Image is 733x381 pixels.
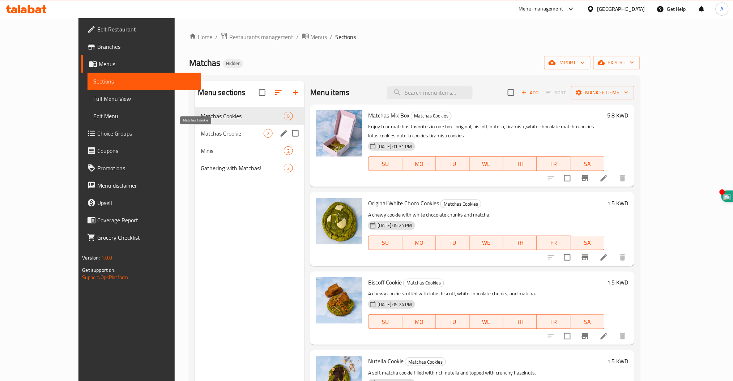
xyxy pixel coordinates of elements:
[195,142,305,159] div: Minis2
[520,89,540,97] span: Add
[99,60,195,68] span: Menus
[81,55,201,73] a: Menus
[608,198,628,208] h6: 1.5 KWD
[473,159,500,169] span: WE
[368,277,402,288] span: Biscoff Cookie
[278,128,289,139] button: edit
[402,314,436,329] button: MO
[600,332,608,341] a: Edit menu item
[81,194,201,211] a: Upsell
[368,236,402,250] button: SU
[264,129,273,138] div: items
[411,112,452,120] div: Matchas Cookies
[540,237,568,248] span: FR
[264,130,272,137] span: 2
[537,314,571,329] button: FR
[371,159,399,169] span: SU
[574,317,601,327] span: SA
[201,129,264,138] span: Matchas Crookie
[287,84,304,101] button: Add section
[375,143,415,150] span: [DATE] 01:31 PM
[537,236,571,250] button: FR
[81,177,201,194] a: Menu disclaimer
[439,317,467,327] span: TU
[97,233,195,242] span: Grocery Checklist
[336,33,356,41] span: Sections
[439,159,467,169] span: TU
[201,112,284,120] div: Matchas Cookies
[284,112,293,120] div: items
[441,200,481,208] span: Matchas Cookies
[88,90,201,107] a: Full Menu View
[571,86,634,99] button: Manage items
[284,164,293,172] div: items
[284,165,293,172] span: 2
[201,146,284,155] div: Minis
[81,21,201,38] a: Edit Restaurant
[81,125,201,142] a: Choice Groups
[195,125,305,142] div: Matchas Crookie2edit
[97,216,195,224] span: Coverage Report
[284,147,293,154] span: 2
[550,58,585,67] span: import
[97,129,195,138] span: Choice Groups
[503,157,537,171] button: TH
[284,113,293,120] span: 5
[284,146,293,155] div: items
[405,159,433,169] span: MO
[368,289,604,298] p: A chewy cookie stuffed with lotus biscoff, white chocolate chunks, and matcha.
[404,279,444,287] span: Matchas Cookies
[540,159,568,169] span: FR
[470,236,503,250] button: WE
[405,358,446,366] span: Matchas Cookies
[316,110,362,157] img: Matchas Mix Box
[577,88,628,97] span: Manage items
[614,328,631,345] button: delete
[560,329,575,344] span: Select to update
[330,33,333,41] li: /
[571,157,604,171] button: SA
[97,164,195,172] span: Promotions
[101,253,112,262] span: 1.0.0
[600,174,608,183] a: Edit menu item
[542,87,571,98] span: Select section first
[402,236,436,250] button: MO
[506,237,534,248] span: TH
[229,33,294,41] span: Restaurants management
[402,157,436,171] button: MO
[599,58,634,67] span: export
[368,198,439,209] span: Original White Choco Cookies
[608,356,628,366] h6: 1.5 KWD
[81,38,201,55] a: Branches
[571,314,604,329] button: SA
[368,122,604,140] p: Enjoy four matchas favorites in one box : original, biscoff, nutella, tiramisu ,white chocolate m...
[195,159,305,177] div: Gathering with Matchas!2
[97,181,195,190] span: Menu disclaimer
[608,277,628,287] h6: 1.5 KWD
[221,32,294,42] a: Restaurants management
[614,249,631,266] button: delete
[375,222,415,229] span: [DATE] 05:24 PM
[593,56,640,69] button: export
[571,236,604,250] button: SA
[82,253,100,262] span: Version:
[519,5,563,13] div: Menu-management
[371,237,399,248] span: SU
[316,198,362,244] img: Original White Choco Cookies
[195,107,305,125] div: Matchas Cookies5
[519,87,542,98] span: Add item
[368,157,402,171] button: SU
[368,110,409,121] span: Matchas Mix Box
[368,356,404,367] span: Nutella Cookie
[470,314,503,329] button: WE
[597,5,645,13] div: [GEOGRAPHIC_DATA]
[371,317,399,327] span: SU
[270,84,287,101] span: Sort sections
[375,301,415,308] span: [DATE] 05:24 PM
[540,317,568,327] span: FR
[81,211,201,229] a: Coverage Report
[201,164,284,172] span: Gathering with Matchas!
